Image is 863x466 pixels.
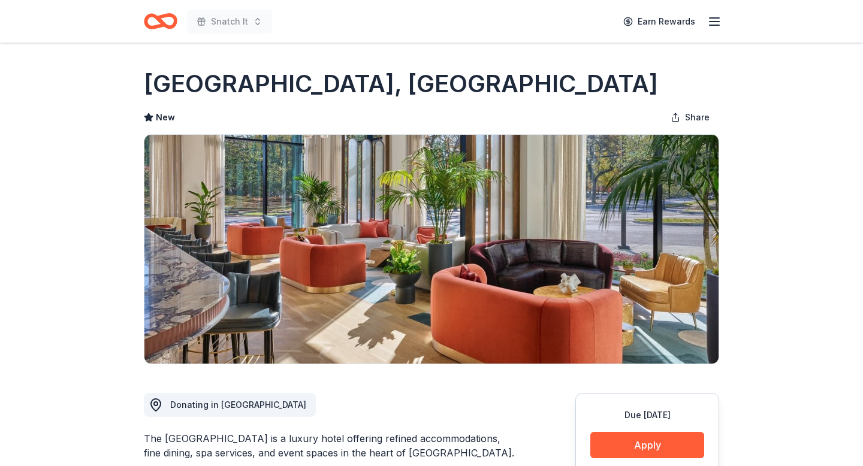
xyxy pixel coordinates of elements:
a: Home [144,7,177,35]
a: Earn Rewards [616,11,702,32]
span: Donating in [GEOGRAPHIC_DATA] [170,400,306,410]
button: Apply [590,432,704,458]
button: Share [661,105,719,129]
img: Image for Crescent Hotel, Fort Worth [144,135,719,364]
div: The [GEOGRAPHIC_DATA] is a luxury hotel offering refined accommodations, fine dining, spa service... [144,431,518,460]
span: Snatch It [211,14,248,29]
span: New [156,110,175,125]
div: Due [DATE] [590,408,704,422]
span: Share [685,110,710,125]
button: Snatch It [187,10,272,34]
h1: [GEOGRAPHIC_DATA], [GEOGRAPHIC_DATA] [144,67,658,101]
